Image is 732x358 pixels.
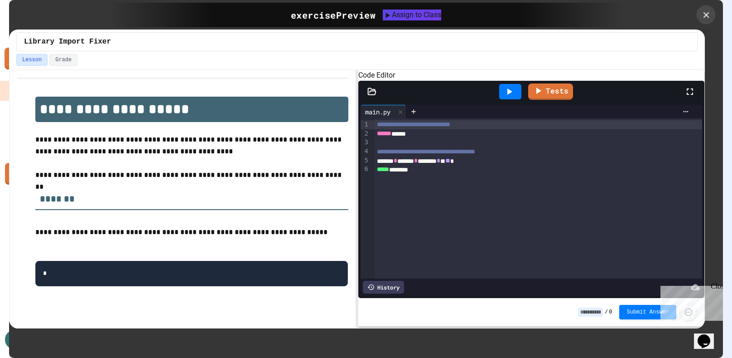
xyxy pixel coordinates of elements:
div: exercise Preview [291,8,376,22]
button: Submit Answer [619,305,676,319]
iframe: chat widget [694,322,723,349]
div: 4 [361,147,370,156]
div: History [363,281,404,294]
iframe: chat widget [657,282,723,321]
div: main.py [361,105,406,118]
div: 5 [361,156,370,165]
span: Submit Answer [626,309,669,316]
div: 6 [361,165,370,174]
h6: Code Editor [358,70,704,81]
button: Grade [49,54,77,66]
div: 1 [361,120,370,129]
div: 2 [361,129,370,138]
div: Chat with us now!Close [4,4,63,58]
span: / [605,309,608,316]
div: 3 [361,138,370,147]
span: Library Import Fixer [24,36,111,47]
button: Assign to Class [383,10,441,20]
a: Tests [528,83,573,100]
div: main.py [361,107,395,117]
span: 0 [609,309,612,316]
button: Lesson [16,54,48,66]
